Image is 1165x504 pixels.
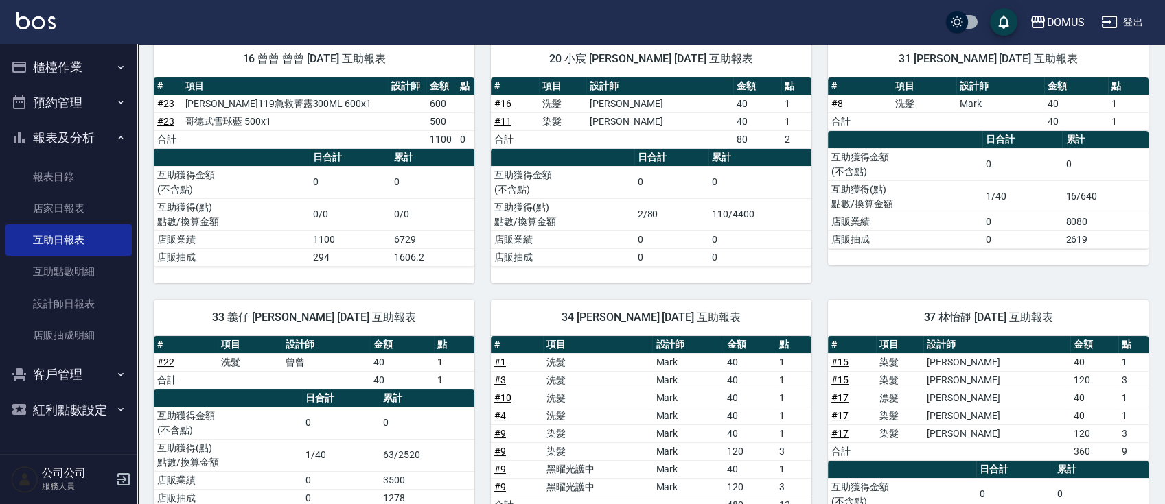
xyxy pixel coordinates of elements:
td: 0 [380,407,474,439]
td: 1 [776,371,811,389]
th: 日合計 [634,149,709,167]
td: 1 [434,371,474,389]
td: 1 [776,407,811,424]
th: 項目 [543,336,653,354]
td: 8080 [1062,213,1149,230]
a: #17 [831,428,849,439]
td: 3 [1118,424,1149,442]
td: Mark [652,353,724,371]
td: 曾曾 [282,353,370,371]
td: 合計 [154,371,218,389]
th: # [828,336,876,354]
td: 1 [1118,407,1149,424]
td: 0 [1062,148,1149,180]
td: 3 [776,478,811,496]
td: Mark [652,371,724,389]
td: 店販業績 [154,230,310,248]
th: 項目 [892,77,956,95]
td: 3 [776,442,811,460]
td: [PERSON_NAME] [923,424,1070,442]
td: 0 [457,130,474,148]
td: 0 [982,230,1063,248]
td: 1 [776,460,811,478]
td: 店販抽成 [491,248,634,266]
td: 漂髮 [876,389,924,407]
td: 40 [724,371,776,389]
th: 點 [776,336,811,354]
th: # [154,77,182,95]
table: a dense table [154,77,474,149]
th: 日合計 [310,149,391,167]
td: 63/2520 [380,439,474,471]
th: 設計師 [652,336,724,354]
td: Mark [652,407,724,424]
th: 日合計 [976,461,1054,479]
td: 80 [733,130,781,148]
td: 1 [781,112,811,130]
th: 設計師 [282,336,370,354]
td: 店販業績 [154,471,302,489]
td: 6729 [391,230,474,248]
td: 1100 [426,130,457,148]
td: 店販抽成 [828,230,982,248]
th: 金額 [1044,77,1108,95]
td: 洗髮 [218,353,281,371]
th: 點 [434,336,474,354]
td: 110/4400 [708,198,811,230]
a: 設計師日報表 [5,288,132,320]
td: 0 [634,248,709,266]
th: 設計師 [956,77,1044,95]
td: 0/0 [310,198,391,230]
a: 店家日報表 [5,193,132,224]
table: a dense table [491,149,811,267]
td: 染髮 [876,353,924,371]
button: 登出 [1096,10,1149,35]
a: #8 [831,98,843,109]
td: 1/40 [982,180,1063,213]
td: 互助獲得(點) 點數/換算金額 [154,198,310,230]
td: 洗髮 [543,389,653,407]
td: [PERSON_NAME] [923,371,1070,389]
a: #9 [494,446,506,457]
th: 金額 [426,77,457,95]
td: 120 [724,442,776,460]
td: 360 [1070,442,1118,460]
a: #9 [494,428,506,439]
td: Mark [652,424,724,442]
td: 0 [708,248,811,266]
td: 40 [370,353,434,371]
td: 40 [724,389,776,407]
button: 櫃檯作業 [5,49,132,85]
td: 哥德式雪球藍 500x1 [182,112,389,130]
td: 1 [1118,389,1149,407]
th: 金額 [1070,336,1118,354]
td: 40 [724,424,776,442]
td: 染髮 [876,407,924,424]
table: a dense table [491,77,811,149]
th: 點 [457,77,474,95]
td: 40 [1070,389,1118,407]
p: 服務人員 [42,480,112,492]
td: 40 [1070,407,1118,424]
th: 日合計 [982,131,1063,149]
h5: 公司公司 [42,466,112,480]
a: #17 [831,410,849,421]
img: Logo [16,12,56,29]
td: 0 [391,166,474,198]
td: 0 [302,407,380,439]
td: [PERSON_NAME] [586,95,733,112]
td: 互助獲得(點) 點數/換算金額 [154,439,302,471]
th: 項目 [182,77,389,95]
span: 20 小宸 [PERSON_NAME] [DATE] 互助報表 [507,52,795,66]
td: 合計 [491,130,539,148]
th: 項目 [876,336,924,354]
td: 3 [1118,371,1149,389]
td: 洗髮 [892,95,956,112]
td: 互助獲得金額 (不含點) [491,166,634,198]
th: # [828,77,892,95]
a: #15 [831,357,849,368]
button: DOMUS [1024,8,1090,36]
td: 0 [302,471,380,489]
td: Mark [652,478,724,496]
td: 40 [724,407,776,424]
